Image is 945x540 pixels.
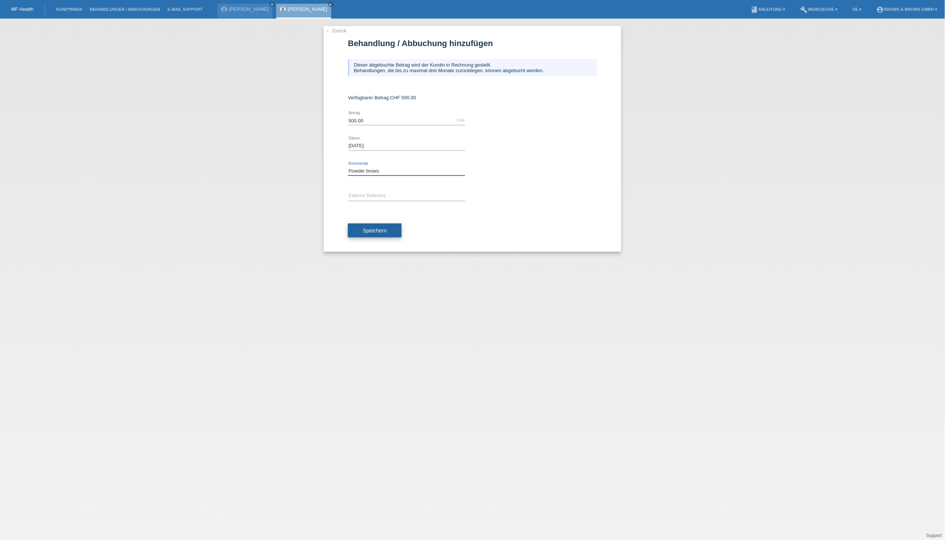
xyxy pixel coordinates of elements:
[751,6,758,13] i: book
[348,224,401,238] button: Speichern
[270,2,275,7] a: close
[849,7,865,12] a: DE ▾
[800,6,808,13] i: build
[873,7,941,12] a: account_circleBrows & Brows GmbH ▾
[328,2,333,7] a: close
[229,6,269,12] a: [PERSON_NAME]
[926,533,942,538] a: Support
[390,95,416,100] span: CHF 500.00
[326,28,346,33] a: ← Zurück
[52,7,86,12] a: Kund*innen
[348,59,597,76] div: Dieser abgebuchte Betrag wird der Kundin in Rechnung gestellt. Behandlungen, die bis zu maximal d...
[747,7,789,12] a: bookAnleitung ▾
[797,7,842,12] a: buildWerkzeuge ▾
[288,6,328,12] a: [PERSON_NAME]
[329,3,333,6] i: close
[363,228,387,234] span: Speichern
[270,3,274,6] i: close
[877,6,884,13] i: account_circle
[164,7,206,12] a: E-Mail Support
[348,95,597,100] div: Verfügbarer Betrag:
[457,118,465,122] div: CHF
[11,6,33,12] a: MF Health
[86,7,164,12] a: Behandlungen / Abbuchungen
[348,39,597,48] h1: Behandlung / Abbuchung hinzufügen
